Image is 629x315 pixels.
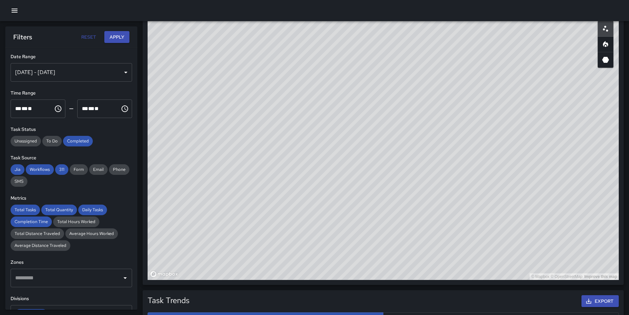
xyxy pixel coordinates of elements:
div: Form [70,164,88,175]
span: Meridiem [28,106,32,111]
div: Unassigned [11,136,41,146]
span: Email [89,166,108,173]
button: Open [121,273,130,283]
div: Total Hours Worked [53,217,99,227]
span: 311 [55,166,68,173]
svg: Heatmap [602,40,610,48]
button: Apply [104,31,129,43]
span: Daily Tasks [78,207,107,213]
h5: Task Trends [148,295,190,306]
span: Hours [82,106,88,111]
h6: Task Status [11,126,132,133]
div: Total Distance Traveled [11,228,64,239]
span: Completion Time [11,218,52,225]
h6: Date Range [11,53,132,60]
span: Meridiem [94,106,99,111]
div: Total Quantity [41,205,77,215]
h6: Divisions [11,295,132,302]
span: Total Tasks [11,207,40,213]
span: Average Distance Traveled [11,242,70,249]
div: 311 [55,164,68,175]
span: Minutes [21,106,28,111]
svg: Scatterplot [602,25,610,33]
div: [DATE] - [DATE] [11,63,132,82]
h6: Time Range [11,90,132,97]
span: Phone [109,166,129,173]
button: 3D Heatmap [598,52,613,68]
h6: Filters [13,32,32,42]
div: Jia [11,164,24,175]
span: Form [70,166,88,173]
div: To Do [42,136,62,146]
div: Completed [63,136,93,146]
span: Total Distance Traveled [11,230,64,237]
span: Unassigned [11,138,41,144]
span: Workflows [26,166,54,173]
span: Total Quantity [41,207,77,213]
span: Completed [63,138,93,144]
button: Choose time, selected time is 12:00 AM [52,102,65,115]
span: Total Hours Worked [53,218,99,225]
span: SMS [11,178,27,185]
h6: Zones [11,259,132,266]
button: Reset [78,31,99,43]
button: Heatmap [598,36,613,52]
span: Average Hours Worked [65,230,118,237]
div: Email [89,164,108,175]
div: Total Tasks [11,205,40,215]
button: Scatterplot [598,21,613,37]
div: Daily Tasks [78,205,107,215]
h6: Task Source [11,154,132,162]
button: Choose time, selected time is 11:59 PM [118,102,131,115]
svg: 3D Heatmap [602,56,610,64]
div: Phone [109,164,129,175]
div: Average Hours Worked [65,228,118,239]
button: Export [581,295,619,307]
div: Average Distance Traveled [11,240,70,251]
div: Workflows [26,164,54,175]
h6: Metrics [11,195,132,202]
div: SMS [11,176,27,187]
span: Hours [15,106,21,111]
span: Minutes [88,106,94,111]
div: Completion Time [11,217,52,227]
span: To Do [42,138,62,144]
span: Jia [11,166,24,173]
